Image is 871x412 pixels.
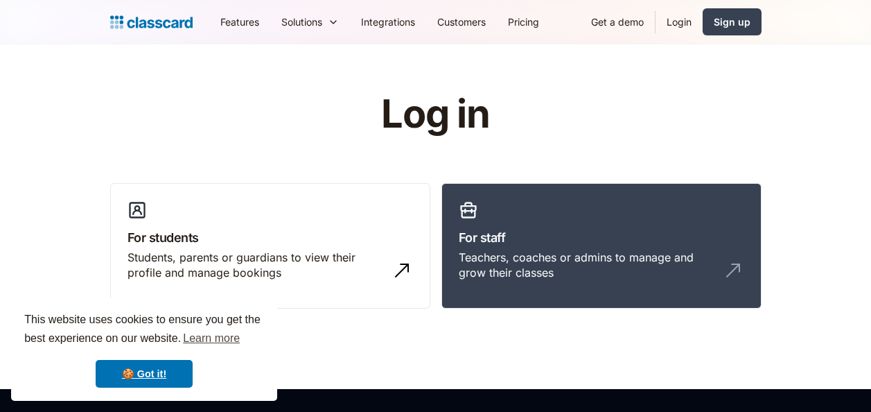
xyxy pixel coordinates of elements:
a: Get a demo [580,6,655,37]
a: For staffTeachers, coaches or admins to manage and grow their classes [441,183,762,309]
a: Integrations [350,6,426,37]
a: Pricing [497,6,550,37]
div: Solutions [281,15,322,29]
h3: For staff [459,228,744,247]
h3: For students [127,228,413,247]
a: For studentsStudents, parents or guardians to view their profile and manage bookings [110,183,430,309]
span: This website uses cookies to ensure you get the best experience on our website. [24,311,264,349]
div: Sign up [714,15,750,29]
div: Teachers, coaches or admins to manage and grow their classes [459,250,716,281]
a: Sign up [703,8,762,35]
h1: Log in [215,93,656,136]
div: cookieconsent [11,298,277,401]
a: Login [656,6,703,37]
a: Features [209,6,270,37]
div: Students, parents or guardians to view their profile and manage bookings [127,250,385,281]
a: home [110,12,193,32]
div: Solutions [270,6,350,37]
a: learn more about cookies [181,328,242,349]
a: dismiss cookie message [96,360,193,388]
a: Customers [426,6,497,37]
